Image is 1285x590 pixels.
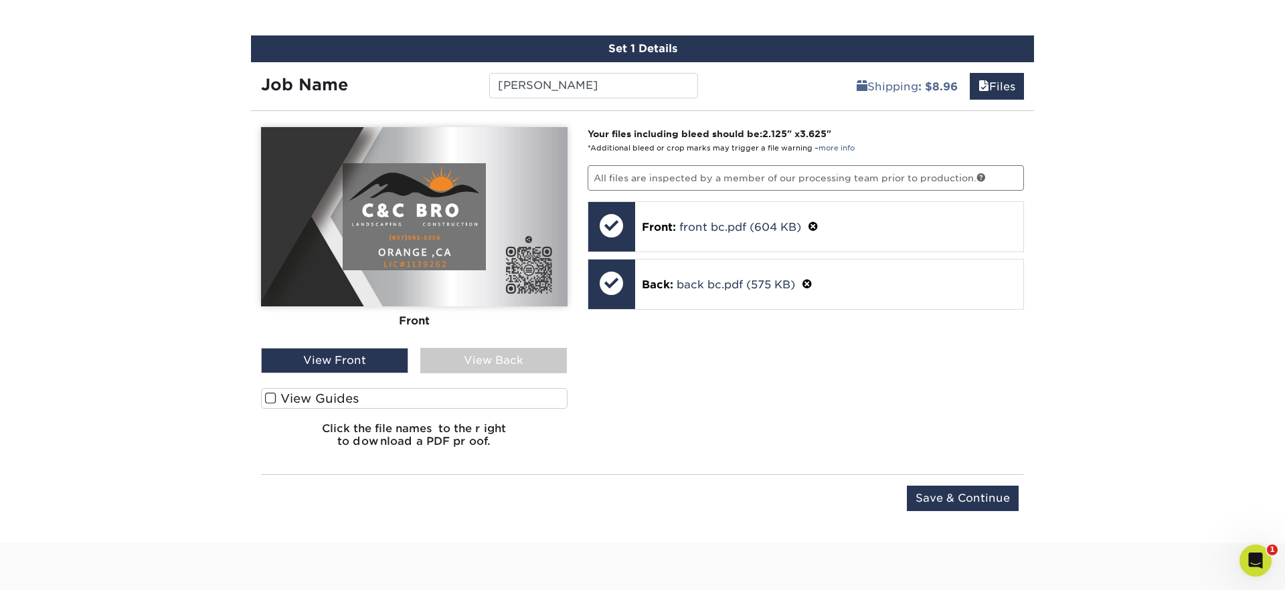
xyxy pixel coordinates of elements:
[848,73,966,100] a: Shipping: $8.96
[642,221,676,233] span: Front:
[642,278,673,291] span: Back:
[261,422,568,458] h6: Click the file names to the right to download a PDF proof.
[679,221,801,233] a: front bc.pdf (604 KB)
[978,80,989,93] span: files
[261,388,568,409] label: View Guides
[677,278,795,291] a: back bc.pdf (575 KB)
[588,144,855,153] small: *Additional bleed or crop marks may trigger a file warning –
[1267,545,1278,555] span: 1
[261,306,568,336] div: Front
[261,75,348,94] strong: Job Name
[261,348,408,373] div: View Front
[251,35,1034,62] div: Set 1 Details
[489,73,697,98] input: Enter a job name
[819,144,855,153] a: more info
[857,80,867,93] span: shipping
[800,128,827,139] span: 3.625
[970,73,1024,100] a: Files
[762,128,787,139] span: 2.125
[918,80,958,93] b: : $8.96
[907,486,1019,511] input: Save & Continue
[1239,545,1272,577] iframe: Intercom live chat
[588,128,831,139] strong: Your files including bleed should be: " x "
[588,165,1025,191] p: All files are inspected by a member of our processing team prior to production.
[420,348,568,373] div: View Back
